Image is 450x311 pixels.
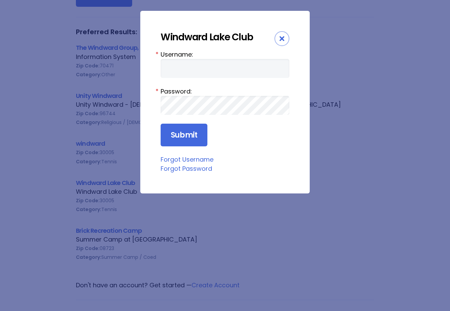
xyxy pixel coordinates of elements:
[161,124,207,147] input: Submit
[161,87,289,96] label: Password:
[161,164,212,173] a: Forgot Password
[274,31,289,46] div: Close
[161,50,289,59] label: Username:
[161,155,213,164] a: Forgot Username
[161,31,274,43] div: Windward Lake Club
